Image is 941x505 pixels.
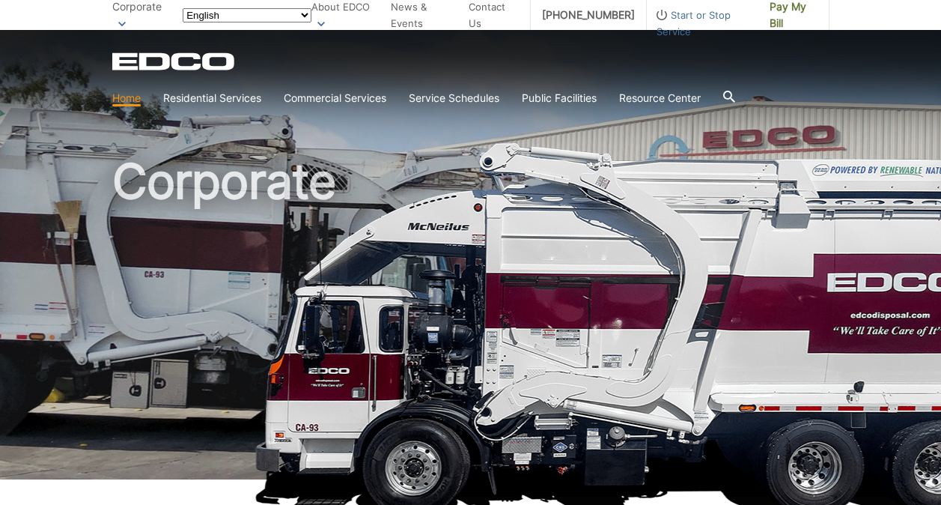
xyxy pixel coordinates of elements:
a: Resource Center [619,90,701,106]
a: Residential Services [163,90,261,106]
a: Commercial Services [284,90,386,106]
h1: Corporate [112,157,829,486]
a: Public Facilities [522,90,597,106]
a: Home [112,90,141,106]
select: Select a language [183,8,311,22]
a: EDCD logo. Return to the homepage. [112,52,237,70]
a: Service Schedules [409,90,499,106]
